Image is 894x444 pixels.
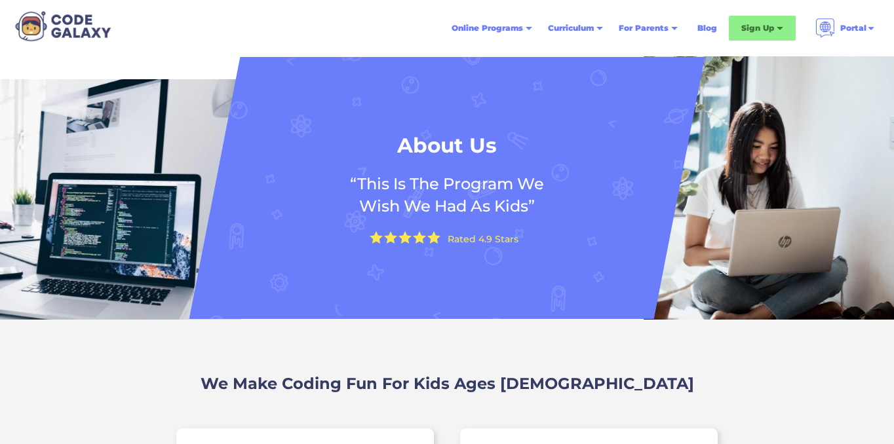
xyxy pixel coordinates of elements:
[413,231,426,244] img: Yellow Star - the Code Galaxy
[619,22,669,35] div: For Parents
[690,16,725,40] a: Blog
[427,231,440,244] img: Yellow Star - the Code Galaxy
[611,16,686,40] div: For Parents
[540,16,611,40] div: Curriculum
[384,231,397,244] img: Yellow Star - the Code Galaxy
[741,22,774,35] div: Sign Up
[452,22,523,35] div: Online Programs
[807,13,884,43] div: Portal
[335,173,559,218] h2: “This Is The Program We Wish We Had As Kids”
[448,234,518,244] div: Rated 4.9 Stars
[729,16,796,41] div: Sign Up
[97,372,797,396] h2: We Make Coding Fun For Kids Ages [DEMOGRAPHIC_DATA]
[548,22,594,35] div: Curriculum
[397,132,497,159] h1: About Us
[840,22,866,35] div: Portal
[444,16,540,40] div: Online Programs
[398,231,412,244] img: Yellow Star - the Code Galaxy
[370,231,383,244] img: Yellow Star - the Code Galaxy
